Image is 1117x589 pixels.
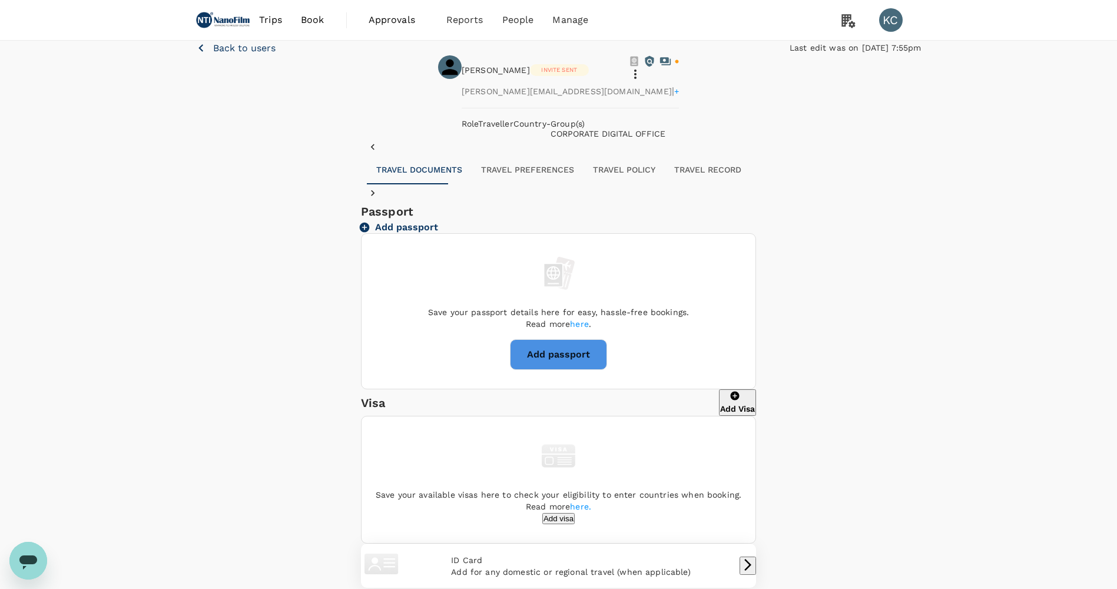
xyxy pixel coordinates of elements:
[428,306,689,318] p: Save your passport details here for easy, hassle-free bookings.
[367,156,472,184] button: Travel Documents
[301,13,324,27] span: Book
[446,13,483,27] span: Reports
[570,319,589,329] a: here
[538,435,579,477] img: visa
[451,554,691,566] p: ID Card
[538,253,579,294] img: empty passport
[526,501,591,512] p: Read more
[674,87,679,96] span: +
[551,119,585,128] span: Group(s)
[551,130,665,139] button: CORPORATE DIGITAL OFFICE
[361,544,402,585] img: id-card
[259,13,282,27] span: Trips
[552,13,588,27] span: Manage
[790,42,922,54] p: Last edit was on [DATE] 7:55pm
[546,119,551,128] span: -
[361,393,719,412] h6: Visa
[361,202,756,221] h6: Passport
[719,389,756,416] button: Add Visa
[541,65,577,74] p: Invite sent
[213,41,276,55] p: Back to users
[451,566,691,578] p: Add for any domestic or regional travel (when applicable)
[196,41,276,55] button: Back to users
[478,119,513,128] span: Traveller
[502,13,534,27] span: People
[196,7,250,33] img: NANOFILM TECHNOLOGIES INTERNATIONAL LIMITED
[879,8,903,32] div: KC
[361,221,438,233] button: Add passport
[376,489,741,501] p: Save your available visas here to check your eligibility to enter countries when booking.
[9,542,47,580] iframe: Button to launch messaging window
[584,156,665,184] button: Travel Policy
[526,318,591,330] p: Read more .
[672,85,674,97] span: |
[665,156,751,184] button: Travel Record
[369,13,427,27] span: Approvals
[510,339,607,370] button: Add passport
[462,65,530,75] span: [PERSON_NAME]
[570,502,591,511] a: here.
[462,87,672,96] span: [PERSON_NAME][EMAIL_ADDRESS][DOMAIN_NAME]
[472,156,584,184] button: Travel Preferences
[513,119,546,128] span: Country
[720,403,755,415] p: Add Visa
[542,513,575,524] button: Add visa
[462,119,479,128] span: Role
